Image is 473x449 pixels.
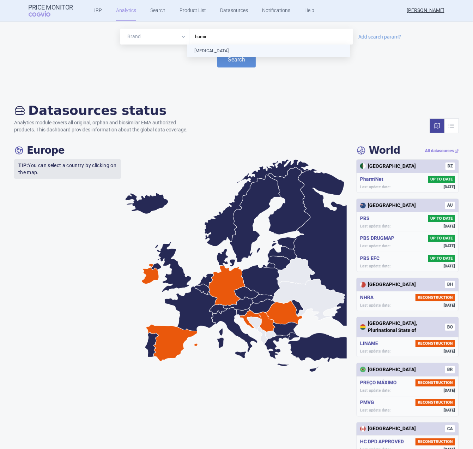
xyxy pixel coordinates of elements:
[416,438,455,445] span: RECONSTRUCTION
[360,176,386,183] h5: Pharm'Net
[14,144,65,156] h4: Europe
[416,399,455,406] span: RECONSTRUCTION
[18,163,28,168] strong: TIP:
[428,176,455,183] span: UP TO DATE
[360,264,391,269] span: Last update date:
[360,366,416,373] div: [GEOGRAPHIC_DATA]
[360,255,382,262] h5: PBS EFC
[360,367,366,372] img: Brazil
[360,324,366,330] img: Bolivia, Plurinational State of
[360,294,376,301] h5: NHRA
[444,224,455,229] span: [DATE]
[14,159,121,179] p: You can select a country by clicking on the map.
[444,243,455,249] span: [DATE]
[444,349,455,354] span: [DATE]
[356,144,400,156] h4: World
[360,379,400,386] h5: PREÇO MÁXIMO
[428,255,455,262] span: UP TO DATE
[217,52,256,67] button: Search
[360,243,391,249] span: Last update date:
[14,103,195,118] h2: Datasources status
[360,426,366,432] img: Canada
[360,202,416,209] div: [GEOGRAPHIC_DATA]
[29,11,60,17] span: COGVIO
[360,349,391,354] span: Last update date:
[444,303,455,308] span: [DATE]
[360,235,397,242] h5: PBS DRUGMAP
[360,281,416,288] div: [GEOGRAPHIC_DATA]
[428,215,455,222] span: UP TO DATE
[360,388,391,393] span: Last update date:
[187,45,350,57] li: [MEDICAL_DATA]
[360,224,391,229] span: Last update date:
[444,264,455,269] span: [DATE]
[360,282,366,288] img: Bahrain
[416,379,455,386] span: RECONSTRUCTION
[358,34,401,39] a: Add search param?
[360,340,381,347] h5: LINAME
[425,148,459,154] a: All datasources
[29,4,73,11] strong: Price Monitor
[444,184,455,190] span: [DATE]
[360,408,391,413] span: Last update date:
[445,366,455,373] span: BR
[428,235,455,242] span: UP TO DATE
[360,163,366,169] img: Algeria
[360,425,416,432] div: [GEOGRAPHIC_DATA]
[445,425,455,433] span: CA
[444,408,455,413] span: [DATE]
[360,399,377,406] h5: PMVG
[360,163,416,170] div: [GEOGRAPHIC_DATA]
[360,320,445,334] div: [GEOGRAPHIC_DATA], Plurinational State of
[360,215,372,222] h5: PBS
[445,324,455,331] span: BO
[445,202,455,209] span: AU
[29,4,73,17] a: Price MonitorCOGVIO
[14,119,195,133] p: Analytics module covers all original, orphan and biosimilar EMA authorized products. This dashboa...
[416,340,455,347] span: RECONSTRUCTION
[445,281,455,288] span: BH
[360,438,407,445] h5: HC DPD APPROVED
[416,294,455,301] span: RECONSTRUCTION
[444,388,455,393] span: [DATE]
[360,184,391,190] span: Last update date:
[360,203,366,208] img: Australia
[360,303,391,308] span: Last update date:
[445,163,455,170] span: DZ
